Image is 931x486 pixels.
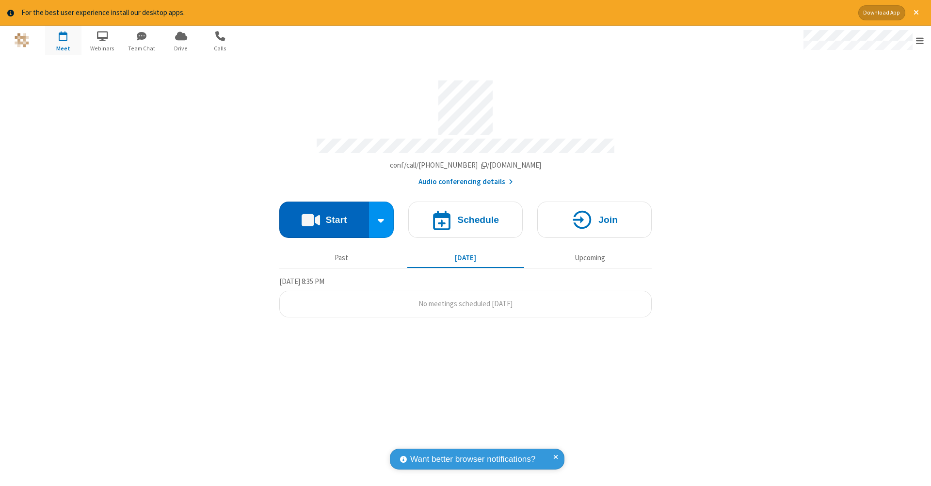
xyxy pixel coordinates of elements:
button: Start [279,202,369,238]
span: No meetings scheduled [DATE] [418,299,513,308]
h4: Join [598,215,618,224]
div: For the best user experience install our desktop apps. [21,7,851,18]
button: Close alert [909,5,924,20]
button: Audio conferencing details [418,176,513,188]
span: Calls [202,44,239,53]
section: Account details [279,73,652,187]
img: QA Selenium DO NOT DELETE OR CHANGE [15,33,29,47]
h4: Schedule [457,215,499,224]
span: Copy my meeting room link [390,160,542,170]
button: Copy my meeting room linkCopy my meeting room link [390,160,542,171]
h4: Start [325,215,347,224]
span: Meet [45,44,81,53]
span: [DATE] 8:35 PM [279,277,324,286]
button: [DATE] [407,249,524,267]
button: Join [537,202,652,238]
span: Want better browser notifications? [410,453,535,466]
button: Past [283,249,400,267]
section: Today's Meetings [279,276,652,317]
span: Team Chat [124,44,160,53]
button: Upcoming [531,249,648,267]
span: Webinars [84,44,121,53]
button: Schedule [408,202,523,238]
button: Logo [3,26,40,55]
div: Open menu [794,26,931,55]
button: Download App [858,5,905,20]
div: Start conference options [369,202,394,238]
span: Drive [163,44,199,53]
